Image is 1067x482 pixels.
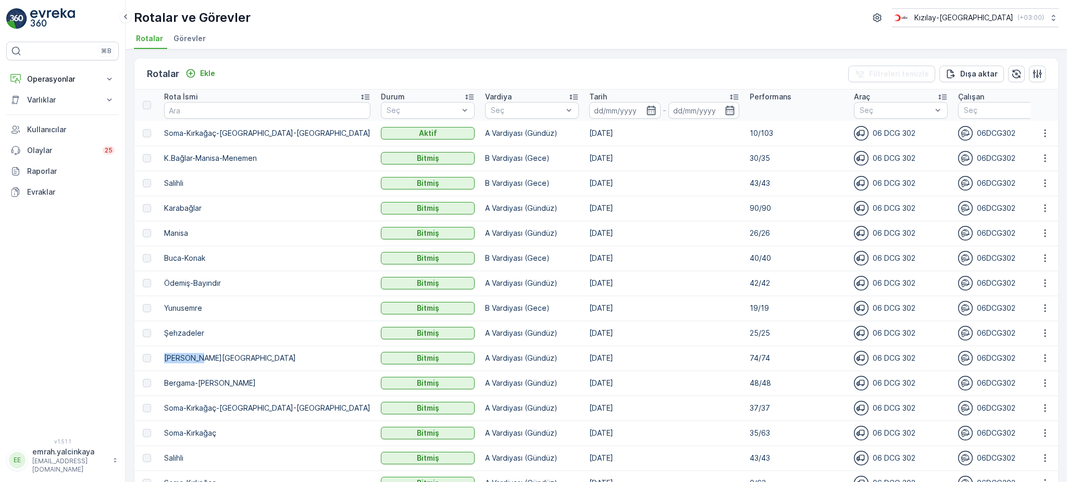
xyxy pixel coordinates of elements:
[958,151,973,166] img: svg%3e
[869,69,929,79] p: Filtreleri temizle
[854,151,869,166] img: svg%3e
[417,153,439,163] p: Bitmiş
[854,401,869,415] img: svg%3e
[143,329,151,337] div: Toggle Row Selected
[173,33,206,44] span: Görevler
[387,105,458,116] p: Seç
[958,226,1052,240] div: 06DCG302
[417,278,439,288] p: Bitmiş
[848,66,935,82] button: Filtreleri temizle
[750,153,843,163] p: 30/35
[854,326,948,340] div: 06 DCG 302
[750,253,843,263] p: 40/40
[381,202,475,214] button: Bitmiş
[584,321,745,346] td: [DATE]
[750,428,843,438] p: 35/63
[101,47,111,55] p: ⌘B
[854,176,869,191] img: svg%3e
[854,276,948,290] div: 06 DCG 302
[854,126,948,141] div: 06 DCG 302
[27,166,115,176] p: Raporlar
[958,301,1052,315] div: 06DCG302
[491,105,563,116] p: Seç
[854,376,948,390] div: 06 DCG 302
[958,251,1052,265] div: 06DCG302
[381,277,475,289] button: Bitmiş
[750,378,843,388] p: 48/48
[6,119,119,140] a: Kullanıcılar
[485,228,579,238] p: A Vardiyası (Gündüz)
[854,301,869,315] img: svg%3e
[381,227,475,239] button: Bitmiş
[854,301,948,315] div: 06 DCG 302
[750,328,843,338] p: 25/25
[860,105,932,116] p: Seç
[143,304,151,312] div: Toggle Row Selected
[854,451,869,465] img: svg%3e
[143,404,151,412] div: Toggle Row Selected
[485,153,579,163] p: B Vardiyası (Gece)
[958,301,973,315] img: svg%3e
[750,178,843,188] p: 43/43
[485,428,579,438] p: A Vardiyası (Gündüz)
[750,92,791,102] p: Performans
[164,102,370,119] input: Ara
[854,351,948,365] div: 06 DCG 302
[958,276,1052,290] div: 06DCG302
[854,276,869,290] img: svg%3e
[854,426,948,440] div: 06 DCG 302
[27,124,115,135] p: Kullanıcılar
[584,271,745,296] td: [DATE]
[164,178,370,188] p: Salihli
[30,8,75,29] img: logo_light-DOdMpM7g.png
[417,253,439,263] p: Bitmiş
[958,376,973,390] img: svg%3e
[958,451,973,465] img: svg%3e
[958,126,1052,141] div: 06DCG302
[958,326,973,340] img: svg%3e
[750,128,843,138] p: 10/103
[164,153,370,163] p: K.Bağlar-Manisa-Menemen
[958,251,973,265] img: svg%3e
[134,9,251,26] p: Rotalar ve Görevler
[854,251,948,265] div: 06 DCG 302
[584,146,745,171] td: [DATE]
[181,67,219,80] button: Ekle
[854,226,948,240] div: 06 DCG 302
[584,121,745,146] td: [DATE]
[32,447,107,457] p: emrah.yalcinkaya
[485,253,579,263] p: B Vardiyası (Gece)
[164,428,370,438] p: Soma-Kırkağaç
[6,447,119,474] button: EEemrah.yalcinkaya[EMAIL_ADDRESS][DOMAIN_NAME]
[417,203,439,213] p: Bitmiş
[381,302,475,314] button: Bitmiş
[854,376,869,390] img: svg%3e
[854,451,948,465] div: 06 DCG 302
[485,128,579,138] p: A Vardiyası (Gündüz)
[854,151,948,166] div: 06 DCG 302
[417,353,439,363] p: Bitmiş
[417,328,439,338] p: Bitmiş
[6,90,119,110] button: Varlıklar
[143,354,151,362] div: Toggle Row Selected
[419,128,437,138] p: Aktif
[164,203,370,213] p: Karabağlar
[27,95,98,105] p: Varlıklar
[958,226,973,240] img: svg%3e
[417,403,439,413] p: Bitmiş
[584,371,745,396] td: [DATE]
[958,276,973,290] img: svg%3e
[964,105,1036,116] p: Seç
[417,428,439,438] p: Bitmiş
[854,351,869,365] img: svg%3e
[164,403,370,413] p: Soma-Kırkağaç-[GEOGRAPHIC_DATA]-[GEOGRAPHIC_DATA]
[164,92,198,102] p: Rota İsmi
[663,104,666,117] p: -
[164,228,370,238] p: Manisa
[381,127,475,139] button: Aktif
[143,379,151,387] div: Toggle Row Selected
[958,426,973,440] img: svg%3e
[958,126,973,141] img: svg%3e
[417,178,439,188] p: Bitmiş
[381,177,475,189] button: Bitmiş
